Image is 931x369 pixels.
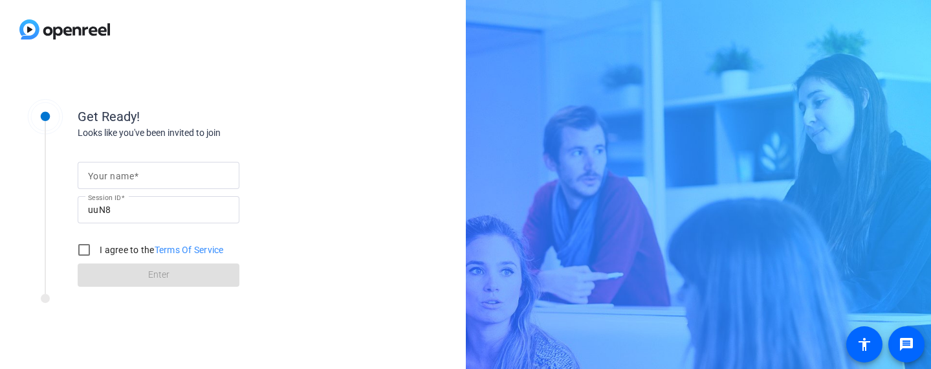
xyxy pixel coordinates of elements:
[88,194,121,201] mat-label: Session ID
[97,243,224,256] label: I agree to the
[155,245,224,255] a: Terms Of Service
[78,126,336,140] div: Looks like you've been invited to join
[78,107,336,126] div: Get Ready!
[899,337,914,352] mat-icon: message
[857,337,872,352] mat-icon: accessibility
[88,171,134,181] mat-label: Your name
